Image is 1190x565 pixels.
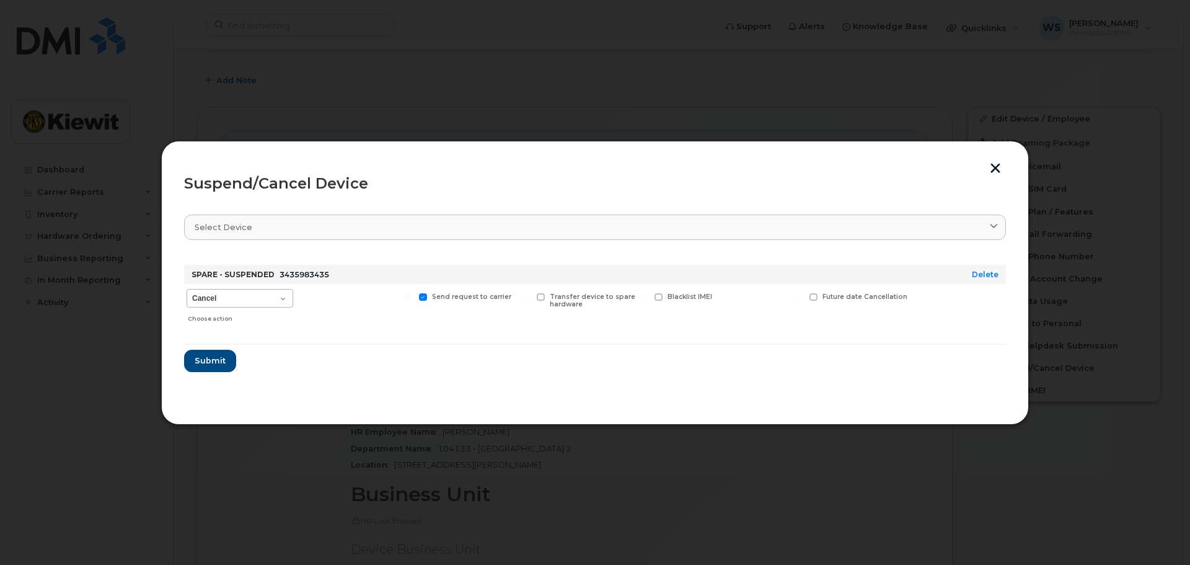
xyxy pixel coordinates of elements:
[522,293,528,300] input: Transfer device to spare hardware
[640,293,646,300] input: Blacklist IMEI
[184,215,1006,240] a: Select device
[195,221,252,233] span: Select device
[184,176,1006,191] div: Suspend/Cancel Device
[195,355,226,367] span: Submit
[192,270,275,279] strong: SPARE - SUSPENDED
[280,270,329,279] span: 3435983435
[188,309,293,324] div: Choose action
[404,293,410,300] input: Send request to carrier
[972,270,998,279] a: Delete
[795,293,801,300] input: Future date Cancellation
[184,350,236,372] button: Submit
[1136,511,1181,556] iframe: Messenger Launcher
[668,293,712,301] span: Blacklist IMEI
[550,293,635,309] span: Transfer device to spare hardware
[432,293,511,301] span: Send request to carrier
[822,293,907,301] span: Future date Cancellation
